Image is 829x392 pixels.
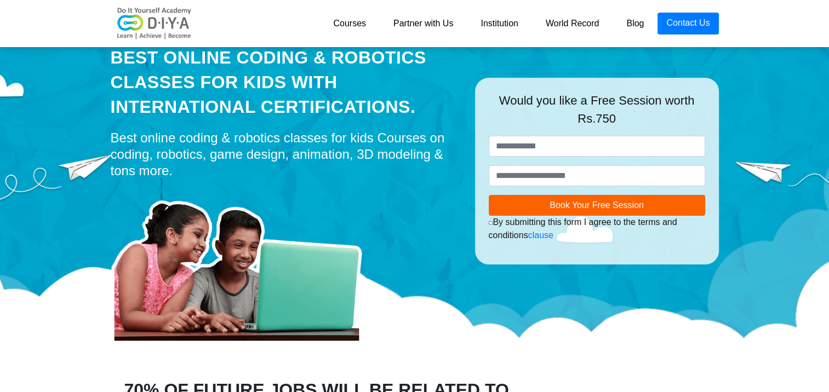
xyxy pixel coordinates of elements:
div: Best online coding & robotics classes for kids Courses on coding, robotics, game design, animatio... [111,130,459,179]
div: Best Online Coding & Robotics Classes for kids with International Certifications. [111,45,459,119]
div: Would you like a Free Session worth Rs.750 [489,91,705,136]
div: By submitting this form I agree to the terms and conditions [489,216,705,242]
a: Contact Us [658,13,718,34]
a: Courses [319,13,380,34]
span: Book Your Free Session [550,200,644,210]
button: Book Your Free Session [489,195,705,216]
img: logo-v2.png [111,7,198,40]
a: World Record [532,13,613,34]
a: Institution [467,13,531,34]
a: Blog [613,13,658,34]
a: clause [528,230,553,240]
img: home-prod.png [111,185,374,343]
a: Partner with Us [380,13,467,34]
